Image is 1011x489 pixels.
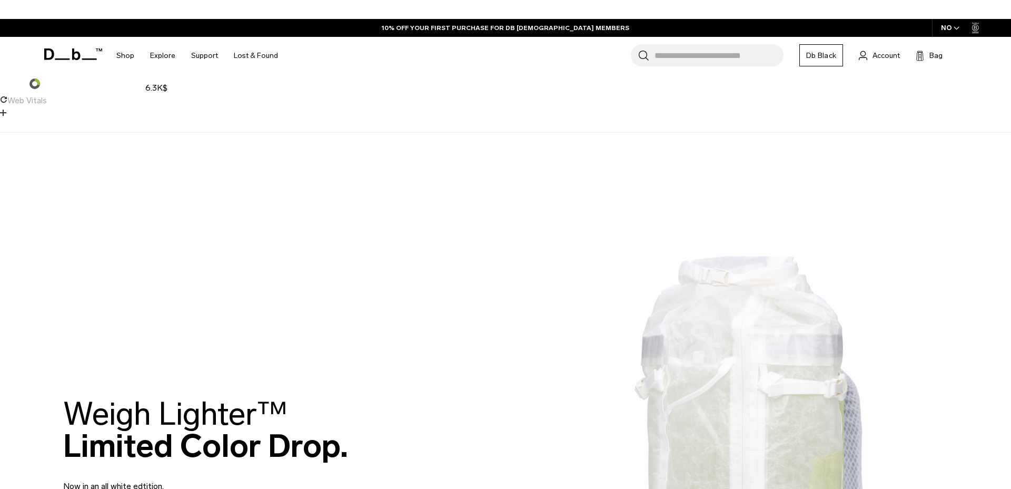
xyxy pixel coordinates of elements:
[799,44,843,66] a: Db Black
[63,398,348,462] h2: Limited Color Drop.
[929,50,943,61] span: Bag
[932,19,969,37] button: NO
[191,37,218,74] a: Support
[44,80,74,88] a: rp5.9K
[145,73,156,82] span: st
[116,37,134,74] a: Shop
[5,80,15,88] span: ur
[859,49,900,62] a: Account
[17,80,27,88] span: 30
[145,73,180,82] a: st18.7K
[234,37,278,74] a: Lost & Found
[873,50,900,61] span: Account
[5,79,40,89] a: ur30
[44,80,54,88] span: rp
[158,73,181,82] span: 18.7K
[7,95,47,105] span: Web Vitals
[111,80,141,88] a: kw3.1K
[78,80,88,88] span: rd
[108,37,286,74] nav: Main Navigation
[56,80,74,88] span: 5.9K
[91,80,106,88] span: 1.1K
[63,395,288,433] span: Weigh Lighter™
[916,49,943,62] button: Bag
[150,37,175,74] a: Explore
[125,80,142,88] span: 3.1K
[382,23,629,33] a: 10% OFF YOUR FIRST PURCHASE FOR DB [DEMOGRAPHIC_DATA] MEMBERS
[111,80,123,88] span: kw
[145,82,180,94] div: 6.3K$
[78,80,106,88] a: rd1.1K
